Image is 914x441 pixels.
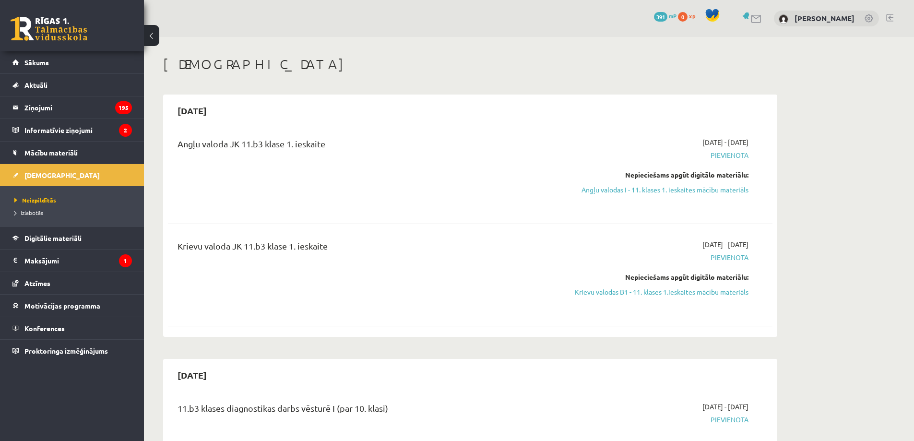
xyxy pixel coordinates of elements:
legend: Informatīvie ziņojumi [24,119,132,141]
div: 11.b3 klases diagnostikas darbs vēsturē I (par 10. klasi) [178,402,553,419]
a: Angļu valodas I - 11. klases 1. ieskaites mācību materiāls [568,185,748,195]
legend: Maksājumi [24,250,132,272]
img: Sandijs Rozevskis [779,14,788,24]
div: Krievu valoda JK 11.b3 klase 1. ieskaite [178,239,553,257]
span: [DATE] - [DATE] [702,239,748,250]
span: Konferences [24,324,65,333]
a: Ziņojumi195 [12,96,132,119]
span: Pievienota [568,415,748,425]
span: [DATE] - [DATE] [702,402,748,412]
a: Neizpildītās [14,196,134,204]
span: Digitālie materiāli [24,234,82,242]
span: 0 [678,12,688,22]
span: Sākums [24,58,49,67]
a: 391 mP [654,12,677,20]
span: Aktuāli [24,81,47,89]
h2: [DATE] [168,364,216,386]
a: Proktoringa izmēģinājums [12,340,132,362]
span: [DEMOGRAPHIC_DATA] [24,171,100,179]
a: Informatīvie ziņojumi2 [12,119,132,141]
a: [DEMOGRAPHIC_DATA] [12,164,132,186]
span: Izlabotās [14,209,43,216]
span: Pievienota [568,150,748,160]
a: Motivācijas programma [12,295,132,317]
a: Mācību materiāli [12,142,132,164]
a: [PERSON_NAME] [795,13,855,23]
a: Maksājumi1 [12,250,132,272]
div: Nepieciešams apgūt digitālo materiālu: [568,170,748,180]
span: Mācību materiāli [24,148,78,157]
div: Nepieciešams apgūt digitālo materiālu: [568,272,748,282]
span: Pievienota [568,252,748,262]
legend: Ziņojumi [24,96,132,119]
a: Konferences [12,317,132,339]
span: Motivācijas programma [24,301,100,310]
i: 1 [119,254,132,267]
a: Rīgas 1. Tālmācības vidusskola [11,17,87,41]
span: 391 [654,12,667,22]
span: Atzīmes [24,279,50,287]
div: Angļu valoda JK 11.b3 klase 1. ieskaite [178,137,553,155]
a: Izlabotās [14,208,134,217]
a: Digitālie materiāli [12,227,132,249]
a: Atzīmes [12,272,132,294]
a: Krievu valodas B1 - 11. klases 1.ieskaites mācību materiāls [568,287,748,297]
span: Proktoringa izmēģinājums [24,346,108,355]
span: Neizpildītās [14,196,56,204]
i: 195 [115,101,132,114]
h1: [DEMOGRAPHIC_DATA] [163,56,777,72]
span: [DATE] - [DATE] [702,137,748,147]
span: xp [689,12,695,20]
span: mP [669,12,677,20]
a: Aktuāli [12,74,132,96]
a: 0 xp [678,12,700,20]
i: 2 [119,124,132,137]
h2: [DATE] [168,99,216,122]
a: Sākums [12,51,132,73]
